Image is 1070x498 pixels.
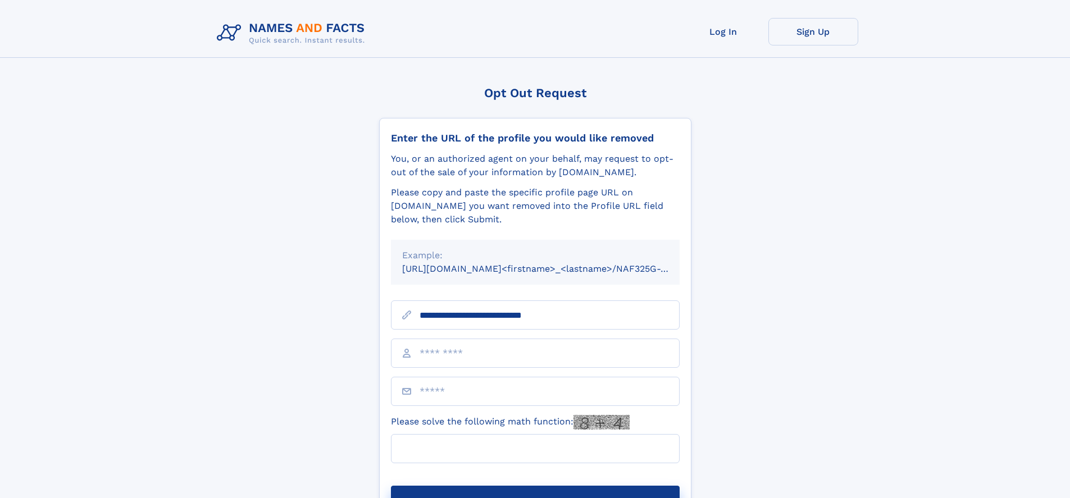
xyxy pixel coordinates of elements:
div: Opt Out Request [379,86,691,100]
div: Please copy and paste the specific profile page URL on [DOMAIN_NAME] you want removed into the Pr... [391,186,680,226]
div: Example: [402,249,668,262]
img: Logo Names and Facts [212,18,374,48]
div: You, or an authorized agent on your behalf, may request to opt-out of the sale of your informatio... [391,152,680,179]
small: [URL][DOMAIN_NAME]<firstname>_<lastname>/NAF325G-xxxxxxxx [402,263,701,274]
label: Please solve the following math function: [391,415,630,430]
a: Sign Up [768,18,858,45]
div: Enter the URL of the profile you would like removed [391,132,680,144]
a: Log In [679,18,768,45]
